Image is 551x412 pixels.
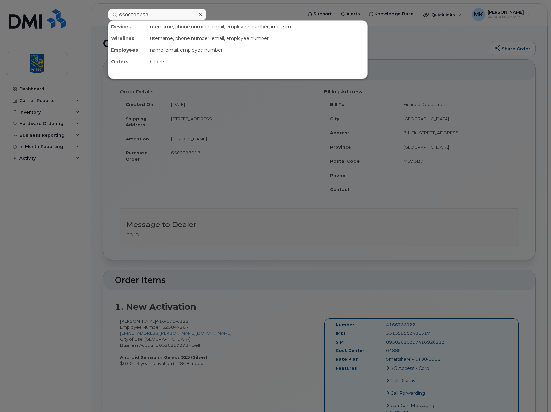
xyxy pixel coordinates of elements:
div: Wirelines [108,32,147,44]
div: Devices [108,21,147,32]
div: Orders [108,56,147,67]
div: Orders [147,56,367,67]
div: Employees [108,44,147,56]
div: username, phone number, email, employee number [147,32,367,44]
div: username, phone number, email, employee number, imei, sim [147,21,367,32]
div: name, email, employee number [147,44,367,56]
